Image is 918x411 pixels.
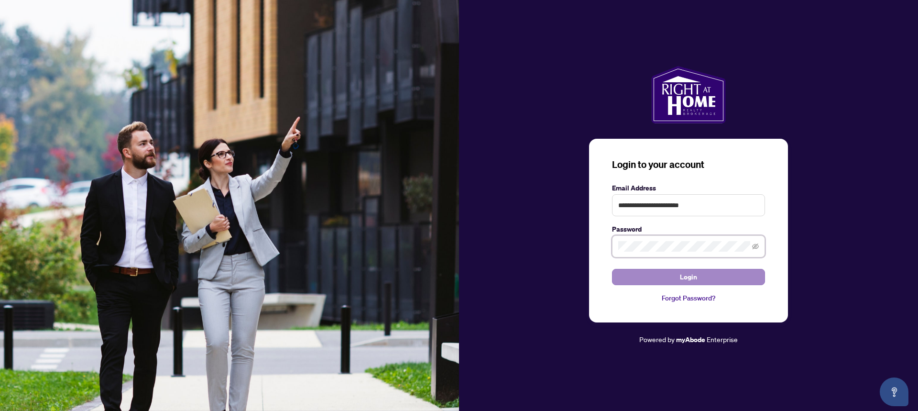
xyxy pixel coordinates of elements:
span: eye-invisible [752,243,759,250]
span: Powered by [639,335,675,344]
span: Login [680,269,697,285]
a: myAbode [676,334,705,345]
label: Password [612,224,765,234]
h3: Login to your account [612,158,765,171]
span: Enterprise [707,335,738,344]
img: ma-logo [651,66,725,123]
button: Login [612,269,765,285]
a: Forgot Password? [612,293,765,303]
label: Email Address [612,183,765,193]
button: Open asap [880,378,908,406]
